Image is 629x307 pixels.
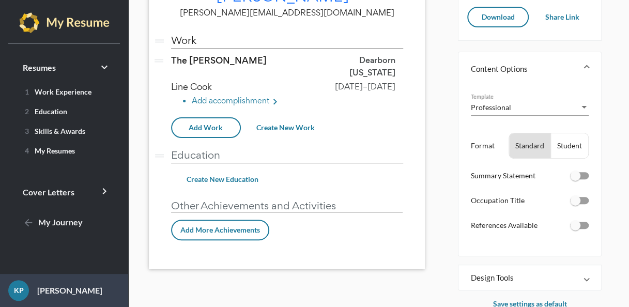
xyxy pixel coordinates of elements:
a: 1Work Experience [12,83,116,100]
span: 2 [25,107,29,116]
mat-panel-title: Design Tools [471,272,576,283]
span: Cover Letters [23,187,74,196]
i: keyboard_arrow_right [98,185,111,197]
mat-select: Template [471,102,589,113]
li: Occupation Title [471,194,589,216]
span: Create New Work [256,123,315,132]
a: My Journey [12,210,116,235]
li: Summary Statement [471,170,589,191]
a: 2Education [12,103,116,119]
li: Format [471,133,589,159]
span: Add Work [189,123,223,132]
span: – [362,81,367,92]
div: KP [8,280,29,301]
span: 1 [25,87,29,96]
span: Line Cook [171,81,216,93]
button: Share Link [532,7,592,27]
button: Add Work [171,117,241,138]
span: Skills & Awards [21,127,85,135]
p: Other Achievements and Activities [171,199,403,212]
a: 3Skills & Awards [12,122,116,139]
img: my-resume-light.png [19,12,110,33]
button: Add More Achievements [171,220,269,240]
span: Resumes [23,63,56,72]
span: Dearborn [US_STATE] [349,54,395,79]
i: drag_handle [152,54,165,67]
span: Download [481,12,514,21]
span: Share Link [545,12,579,21]
span: [DATE] [367,81,395,92]
button: Create New Work [248,118,323,137]
a: 4My Resumes [12,142,116,159]
mat-expansion-panel-header: Content Options [458,52,601,85]
span: Add More Achievements [180,225,260,234]
span: My Resumes [21,146,75,155]
i: keyboard_arrow_right [98,61,111,73]
mat-panel-title: Content Options [471,64,576,74]
div: Content Options [458,85,601,256]
li: References Available [471,219,589,240]
span: The [PERSON_NAME] [171,54,267,67]
button: Standard [509,133,550,158]
button: Create New Education [178,170,267,189]
i: drag_handle [153,35,166,48]
span: 3 [25,127,29,135]
mat-icon: keyboard_arrow_right [269,96,282,109]
li: Add accomplishment [192,95,403,109]
span: Work Experience [21,87,91,96]
mat-icon: arrow_back [23,217,35,229]
i: drag_handle [153,149,166,162]
span: [DATE] [334,81,362,92]
span: Education [21,107,67,116]
span: My Journey [23,217,83,227]
p: [PERSON_NAME] [29,284,102,297]
button: Student [551,133,588,158]
span: 4 [25,146,29,155]
button: Download [467,7,528,27]
span: Professional [471,103,511,112]
span: [PERSON_NAME][EMAIL_ADDRESS][DOMAIN_NAME] [180,7,394,18]
mat-expansion-panel-header: Design Tools [458,265,601,290]
span: Create New Education [187,175,258,183]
